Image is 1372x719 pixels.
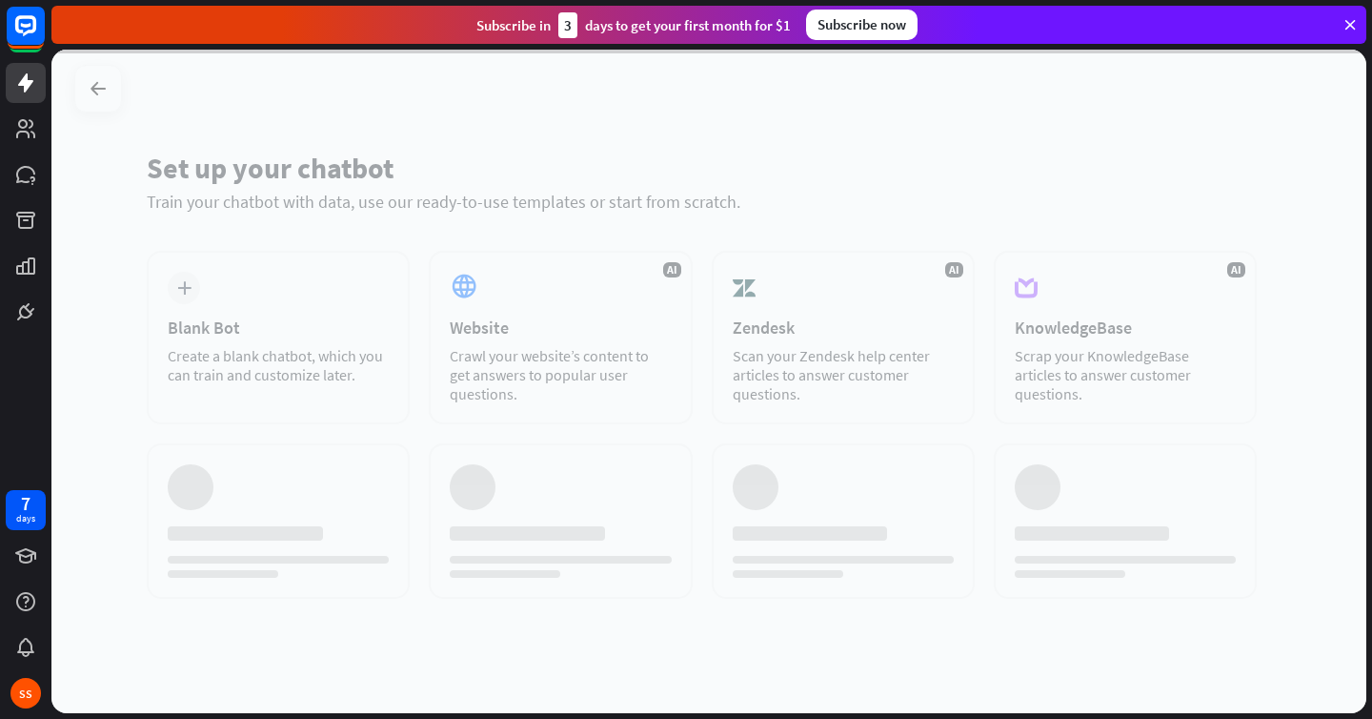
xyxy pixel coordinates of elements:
[806,10,918,40] div: Subscribe now
[10,678,41,709] div: SS
[476,12,791,38] div: Subscribe in days to get your first month for $1
[6,490,46,530] a: 7 days
[21,495,30,512] div: 7
[16,512,35,525] div: days
[558,12,577,38] div: 3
